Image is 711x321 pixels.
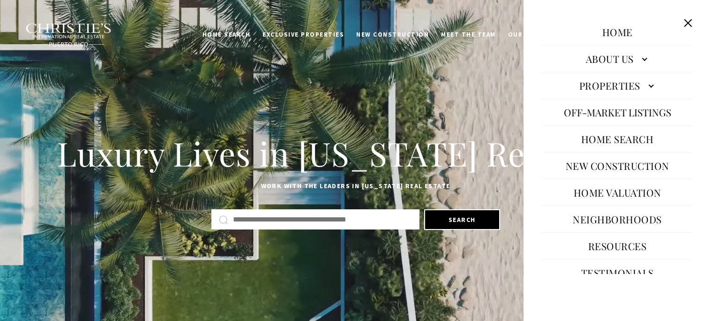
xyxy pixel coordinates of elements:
span: Exclusive Properties [262,31,344,38]
button: Off-Market Listings [559,101,676,123]
a: Meet the Team [435,26,502,44]
a: Resources [584,235,651,257]
button: Search [424,209,500,230]
a: About Us [542,47,692,70]
a: Home Search [196,26,257,44]
span: Our Advantage [508,31,564,38]
a: New Construction [350,26,435,44]
h1: Luxury Lives in [US_STATE] Real Estate [51,133,660,174]
button: Close this option [679,14,697,32]
a: Properties [542,74,692,97]
p: Work with the leaders in [US_STATE] Real Estate [51,181,660,192]
input: Search by Address, City, or Neighborhood [233,214,412,226]
a: Testimonials [576,261,659,284]
a: Neighborhoods [568,208,666,230]
a: Home [598,21,637,43]
a: Home Search [576,128,659,150]
span: New Construction [356,31,429,38]
a: Exclusive Properties [256,26,350,44]
a: New Construction [561,154,674,177]
a: Our Advantage [502,26,570,44]
a: Home Valuation [569,181,666,204]
img: Christie's International Real Estate black text logo [25,23,112,47]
